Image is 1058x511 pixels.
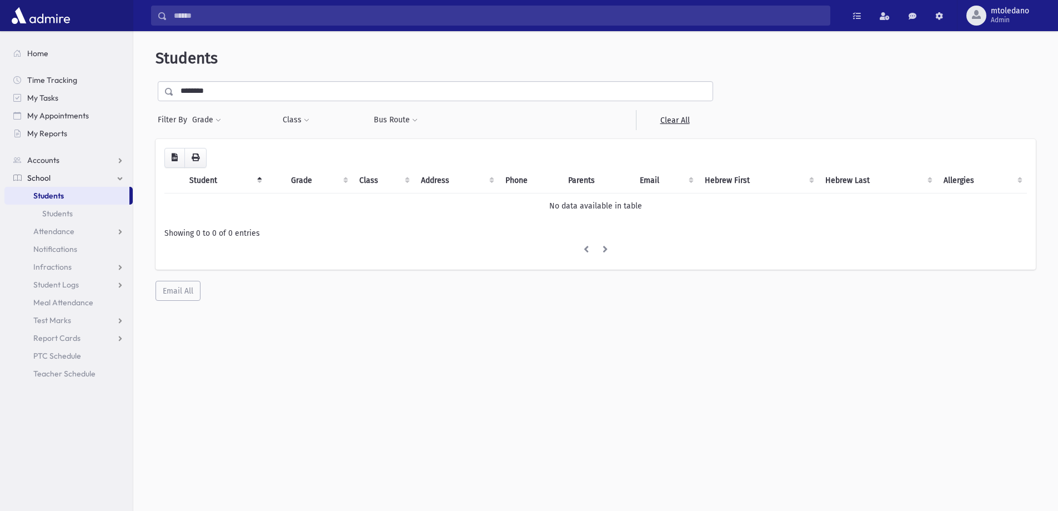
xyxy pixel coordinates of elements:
span: mtoledano [991,7,1029,16]
img: AdmirePro [9,4,73,27]
th: Allergies: activate to sort column ascending [937,168,1027,194]
th: Student: activate to sort column descending [183,168,267,194]
a: Infractions [4,258,133,276]
a: Home [4,44,133,62]
span: Home [27,48,48,58]
span: Admin [991,16,1029,24]
a: Students [4,205,133,222]
input: Search [167,6,830,26]
a: Teacher Schedule [4,365,133,383]
td: No data available in table [164,193,1027,219]
span: Accounts [27,155,59,165]
th: Address: activate to sort column ascending [414,168,499,194]
span: Notifications [33,244,77,254]
span: Infractions [33,262,72,272]
button: Class [282,110,310,130]
a: PTC Schedule [4,347,133,365]
span: Students [33,191,64,201]
a: Clear All [636,110,713,130]
a: Test Marks [4,311,133,329]
a: Students [4,187,129,205]
button: Email All [156,281,200,301]
span: Meal Attendance [33,297,93,307]
a: Report Cards [4,329,133,347]
span: Filter By [158,114,192,126]
a: Notifications [4,240,133,258]
span: Teacher Schedule [33,369,96,379]
a: Time Tracking [4,71,133,89]
a: Accounts [4,151,133,169]
button: Grade [192,110,222,130]
th: Parents [561,168,633,194]
th: Phone [499,168,561,194]
span: Students [156,49,218,67]
span: Time Tracking [27,75,77,85]
a: Attendance [4,222,133,240]
button: Bus Route [373,110,418,130]
a: My Reports [4,125,133,142]
th: Email: activate to sort column ascending [633,168,698,194]
span: Attendance [33,226,74,236]
button: CSV [164,148,185,168]
th: Grade: activate to sort column ascending [284,168,352,194]
span: Student Logs [33,280,79,290]
span: Test Marks [33,315,71,325]
div: Showing 0 to 0 of 0 entries [164,227,1027,239]
span: PTC Schedule [33,351,81,361]
button: Print [184,148,207,168]
span: School [27,173,51,183]
span: Report Cards [33,333,81,343]
a: Meal Attendance [4,294,133,311]
a: My Appointments [4,107,133,125]
span: My Appointments [27,111,89,121]
th: Class: activate to sort column ascending [353,168,415,194]
span: My Tasks [27,93,58,103]
a: My Tasks [4,89,133,107]
a: Student Logs [4,276,133,294]
th: Hebrew First: activate to sort column ascending [698,168,818,194]
a: School [4,169,133,187]
span: My Reports [27,128,67,138]
th: Hebrew Last: activate to sort column ascending [819,168,937,194]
